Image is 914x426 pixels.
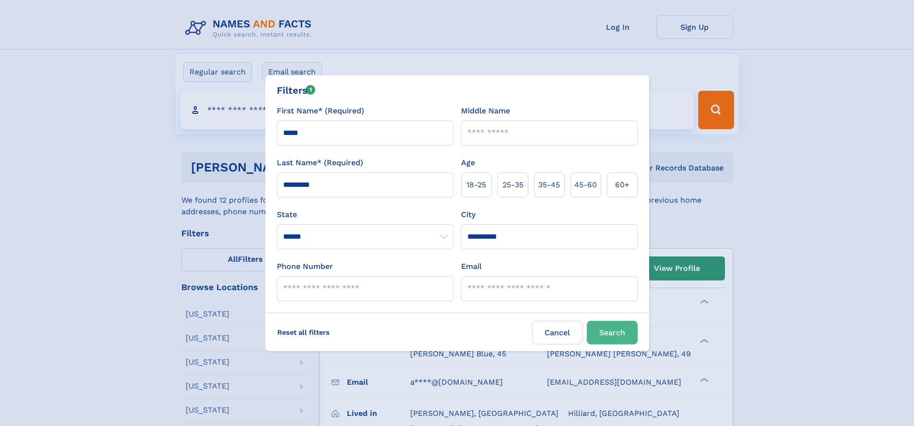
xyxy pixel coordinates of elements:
[461,261,482,272] label: Email
[461,209,475,220] label: City
[461,157,475,169] label: Age
[277,83,316,97] div: Filters
[277,261,333,272] label: Phone Number
[271,321,336,344] label: Reset all filters
[466,179,486,191] span: 18‑25
[538,179,560,191] span: 35‑45
[277,105,364,117] label: First Name* (Required)
[461,105,510,117] label: Middle Name
[615,179,629,191] span: 60+
[277,157,363,169] label: Last Name* (Required)
[532,321,583,344] label: Cancel
[502,179,523,191] span: 25‑35
[587,321,638,344] button: Search
[574,179,597,191] span: 45‑60
[277,209,453,220] label: State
